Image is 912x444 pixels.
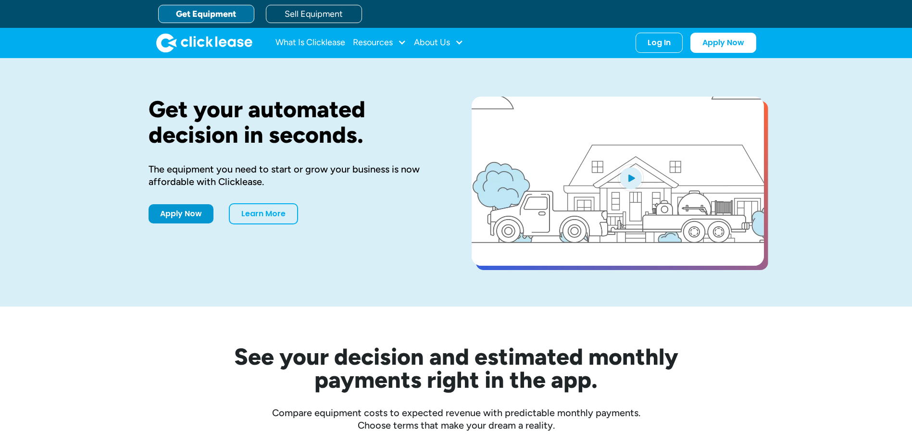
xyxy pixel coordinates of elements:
[266,5,362,23] a: Sell Equipment
[149,163,441,188] div: The equipment you need to start or grow your business is now affordable with Clicklease.
[149,204,213,223] a: Apply Now
[648,38,671,48] div: Log In
[618,164,644,191] img: Blue play button logo on a light blue circular background
[275,33,345,52] a: What Is Clicklease
[149,407,764,432] div: Compare equipment costs to expected revenue with predictable monthly payments. Choose terms that ...
[158,5,254,23] a: Get Equipment
[149,97,441,148] h1: Get your automated decision in seconds.
[187,345,725,391] h2: See your decision and estimated monthly payments right in the app.
[156,33,252,52] img: Clicklease logo
[472,97,764,266] a: open lightbox
[229,203,298,224] a: Learn More
[690,33,756,53] a: Apply Now
[414,33,463,52] div: About Us
[156,33,252,52] a: home
[353,33,406,52] div: Resources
